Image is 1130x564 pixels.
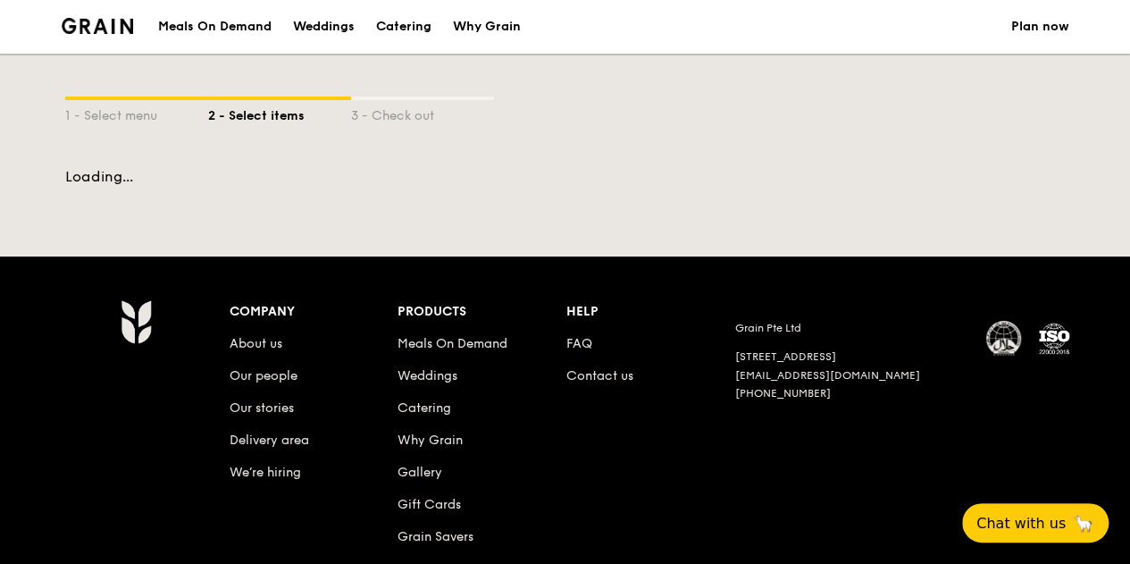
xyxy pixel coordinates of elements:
a: Why Grain [398,433,463,448]
span: 🦙 [1073,513,1094,534]
a: [PHONE_NUMBER] [735,387,831,400]
img: AYc88T3wAAAABJRU5ErkJggg== [121,299,152,344]
a: Meals On Demand [398,336,507,351]
a: [EMAIL_ADDRESS][DOMAIN_NAME] [735,369,920,382]
a: FAQ [566,336,592,351]
a: Gallery [398,465,442,480]
img: Grain [62,18,134,34]
a: Catering [398,400,451,416]
div: Company [230,299,398,324]
a: Weddings [398,368,457,383]
div: 1 - Select menu [65,100,208,125]
a: Gift Cards [398,497,461,512]
a: Logotype [62,18,134,34]
button: Chat with us🦙 [962,503,1109,543]
div: 2 - Select items [208,100,351,125]
div: Help [566,299,735,324]
a: About us [230,336,282,351]
span: Chat with us [976,515,1066,532]
img: ISO Certified [1036,321,1072,357]
div: 3 - Check out [351,100,494,125]
img: MUIS Halal Certified [986,321,1022,357]
a: We’re hiring [230,465,301,480]
div: [STREET_ADDRESS] [735,349,966,365]
a: Our stories [230,400,294,416]
div: Grain Pte Ltd [735,321,966,335]
div: Loading... [65,168,1066,185]
a: Our people [230,368,297,383]
div: Products [398,299,566,324]
a: Contact us [566,368,633,383]
a: Grain Savers [398,529,473,544]
a: Delivery area [230,433,309,448]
